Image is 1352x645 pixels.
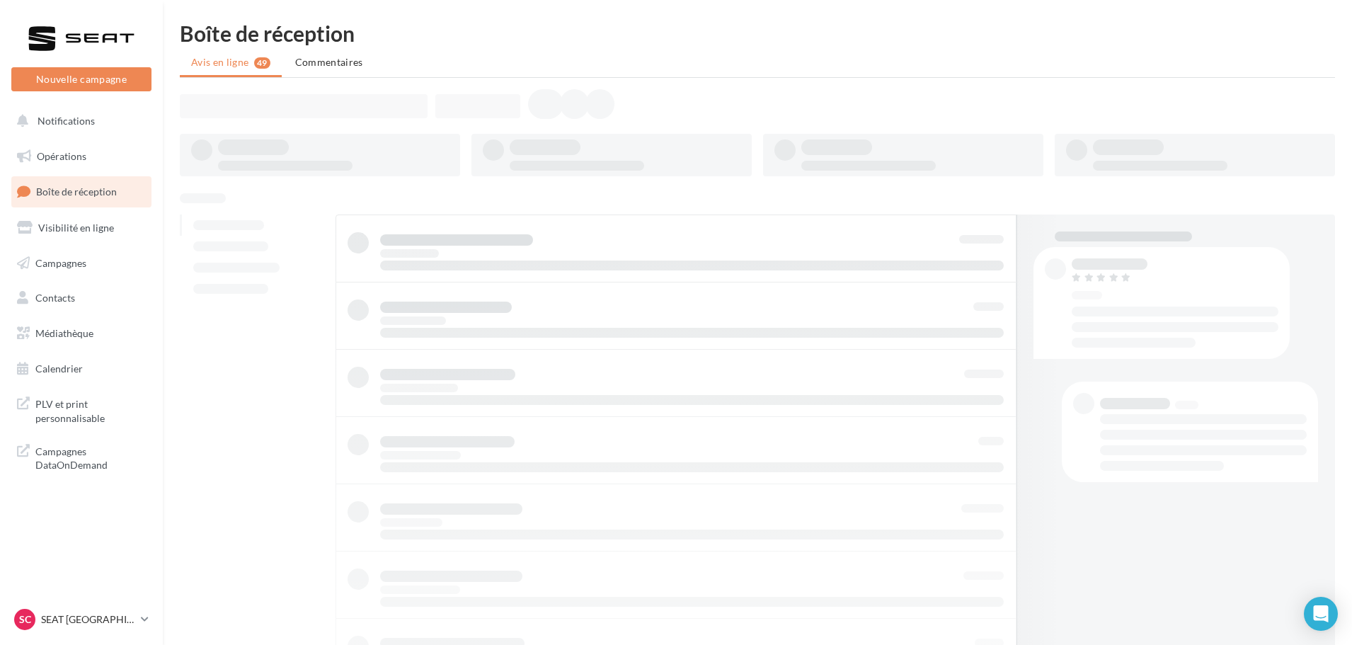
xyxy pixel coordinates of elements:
span: Boîte de réception [36,185,117,198]
span: Contacts [35,292,75,304]
span: SC [19,612,31,627]
a: Calendrier [8,354,154,384]
span: Commentaires [295,56,363,68]
p: SEAT [GEOGRAPHIC_DATA] [41,612,135,627]
a: PLV et print personnalisable [8,389,154,430]
div: Boîte de réception [180,23,1335,44]
span: Calendrier [35,363,83,375]
span: Campagnes [35,256,86,268]
span: PLV et print personnalisable [35,394,146,425]
span: Médiathèque [35,327,93,339]
a: Opérations [8,142,154,171]
a: SC SEAT [GEOGRAPHIC_DATA] [11,606,151,633]
a: Contacts [8,283,154,313]
button: Nouvelle campagne [11,67,151,91]
span: Notifications [38,115,95,127]
a: Campagnes [8,249,154,278]
a: Campagnes DataOnDemand [8,436,154,478]
span: Visibilité en ligne [38,222,114,234]
div: Open Intercom Messenger [1304,597,1338,631]
span: Opérations [37,150,86,162]
button: Notifications [8,106,149,136]
a: Visibilité en ligne [8,213,154,243]
a: Boîte de réception [8,176,154,207]
a: Médiathèque [8,319,154,348]
span: Campagnes DataOnDemand [35,442,146,472]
